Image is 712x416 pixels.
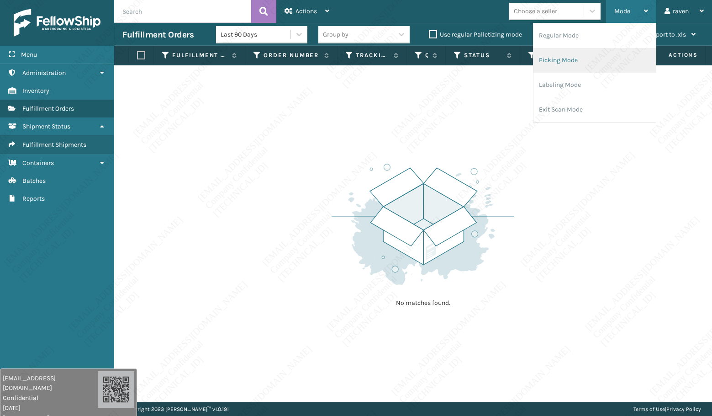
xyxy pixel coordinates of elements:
span: Mode [614,7,630,15]
label: Tracking Number [356,51,389,59]
a: Terms of Use [633,406,665,412]
h3: Fulfillment Orders [122,29,194,40]
div: Last 90 Days [221,30,291,39]
li: Regular Mode [533,23,656,48]
li: Exit Scan Mode [533,97,656,122]
img: logo [14,9,100,37]
span: Menu [21,51,37,59]
span: Actions [640,48,703,63]
span: Confidential [3,393,98,403]
span: [EMAIL_ADDRESS][DOMAIN_NAME] [3,373,98,393]
li: Picking Mode [533,48,656,73]
label: Fulfillment Order Id [172,51,227,59]
div: Choose a seller [514,6,557,16]
div: Group by [323,30,348,39]
a: Privacy Policy [666,406,701,412]
span: Fulfillment Orders [22,105,74,112]
span: Reports [22,195,45,203]
label: Quantity [425,51,428,59]
span: Shipment Status [22,123,70,130]
span: Batches [22,177,46,185]
label: Use regular Palletizing mode [429,31,522,38]
div: | [633,402,701,416]
span: [DATE] [3,403,98,413]
span: Inventory [22,87,49,95]
label: Order Number [264,51,320,59]
span: Containers [22,159,54,167]
span: Export to .xls [649,31,686,38]
span: Fulfillment Shipments [22,141,86,149]
li: Labeling Mode [533,73,656,97]
label: Status [464,51,502,59]
span: Actions [295,7,317,15]
span: Administration [22,69,66,77]
p: Copyright 2023 [PERSON_NAME]™ v 1.0.191 [125,402,229,416]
